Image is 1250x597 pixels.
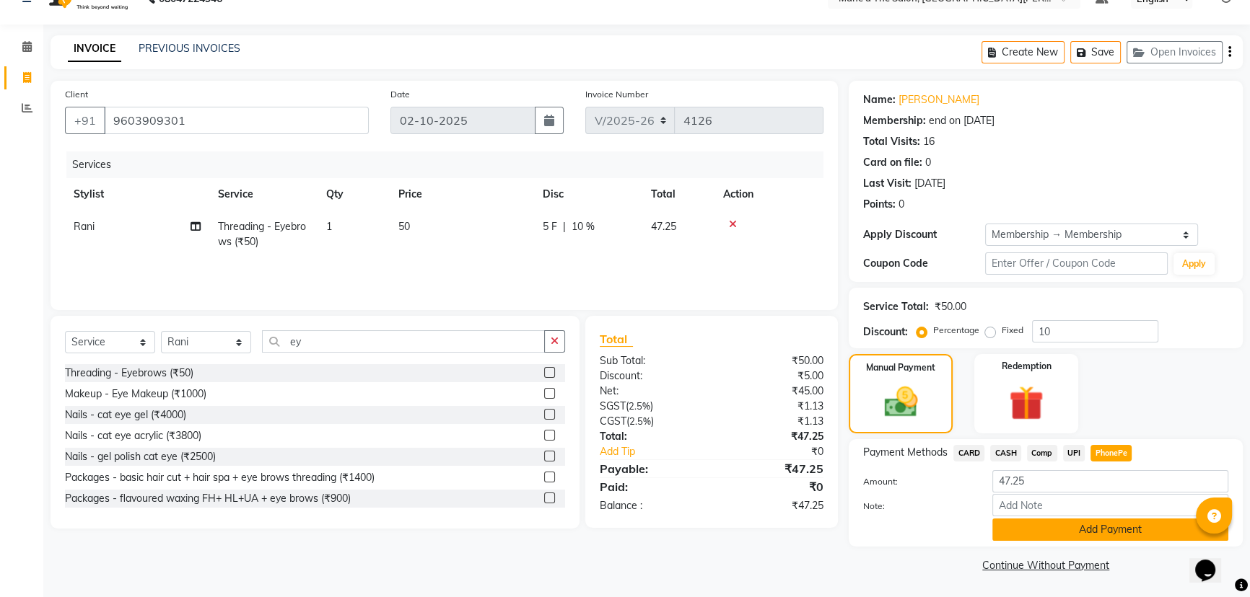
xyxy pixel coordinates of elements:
[65,449,216,464] div: Nails - gel polish cat eye (₹2500)
[852,558,1240,573] a: Continue Without Payment
[866,361,935,374] label: Manual Payment
[1070,41,1121,63] button: Save
[262,330,545,353] input: Search or Scan
[65,107,105,134] button: +91
[642,178,714,211] th: Total
[714,178,823,211] th: Action
[589,460,712,477] div: Payable:
[863,155,922,170] div: Card on file:
[914,176,945,191] div: [DATE]
[534,178,642,211] th: Disc
[935,299,966,314] div: ₹50.00
[992,494,1228,516] input: Add Note
[563,219,566,234] span: |
[933,324,979,337] label: Percentage
[65,407,186,423] div: Nails - cat eye gel (₹4000)
[712,429,834,444] div: ₹47.25
[1027,445,1057,461] span: Comp
[589,414,712,429] div: ( )
[1063,445,1085,461] span: UPI
[863,92,896,107] div: Name:
[68,36,121,62] a: INVOICE
[390,88,410,101] label: Date
[65,178,209,211] th: Stylist
[572,219,595,234] span: 10 %
[326,220,332,233] span: 1
[629,400,650,412] span: 2.5%
[985,252,1168,275] input: Enter Offer / Coupon Code
[1002,360,1052,373] label: Redemption
[712,384,834,399] div: ₹45.00
[318,178,390,211] th: Qty
[629,415,651,427] span: 2.5%
[712,460,834,477] div: ₹47.25
[863,134,920,149] div: Total Visits:
[899,92,979,107] a: [PERSON_NAME]
[899,197,904,212] div: 0
[65,88,88,101] label: Client
[852,500,982,513] label: Note:
[923,134,935,149] div: 16
[874,383,928,421] img: _cash.svg
[863,176,912,191] div: Last Visit:
[712,414,834,429] div: ₹1.13
[863,197,896,212] div: Points:
[589,444,733,459] a: Add Tip
[1002,324,1023,337] label: Fixed
[982,41,1065,63] button: Create New
[1173,253,1215,275] button: Apply
[65,366,193,381] div: Threading - Eyebrows (₹50)
[543,219,557,234] span: 5 F
[139,42,240,55] a: PREVIOUS INVOICES
[992,518,1228,541] button: Add Payment
[863,445,948,460] span: Payment Methods
[600,415,626,428] span: CGST
[953,445,984,461] span: CARD
[65,470,375,485] div: Packages - basic hair cut + hair spa + eye brows threading (₹1400)
[589,478,712,495] div: Paid:
[712,399,834,414] div: ₹1.13
[74,220,95,233] span: Rani
[589,368,712,384] div: Discount:
[589,429,712,444] div: Total:
[925,155,931,170] div: 0
[104,107,369,134] input: Search by Name/Mobile/Email/Code
[390,178,534,211] th: Price
[732,444,834,459] div: ₹0
[651,220,676,233] span: 47.25
[1189,539,1236,583] iframe: chat widget
[863,324,908,340] div: Discount:
[990,445,1021,461] span: CASH
[852,475,982,488] label: Amount:
[589,498,712,513] div: Balance :
[863,113,926,128] div: Membership:
[600,332,633,347] span: Total
[863,256,985,271] div: Coupon Code
[863,299,929,314] div: Service Total:
[589,353,712,368] div: Sub Total:
[65,386,206,402] div: Makeup - Eye Makeup (₹1000)
[929,113,995,128] div: end on [DATE]
[585,88,648,101] label: Invoice Number
[65,491,351,506] div: Packages - flavoured waxing FH+ HL+UA + eye brows (₹900)
[712,498,834,513] div: ₹47.25
[66,151,834,178] div: Services
[1127,41,1223,63] button: Open Invoices
[65,428,201,443] div: Nails - cat eye acrylic (₹3800)
[398,220,410,233] span: 50
[209,178,318,211] th: Service
[1091,445,1132,461] span: PhonePe
[589,399,712,414] div: ( )
[589,384,712,399] div: Net:
[600,399,626,412] span: SGST
[863,227,985,242] div: Apply Discount
[712,368,834,384] div: ₹5.00
[712,353,834,368] div: ₹50.00
[992,470,1228,492] input: Amount
[998,381,1054,425] img: _gift.svg
[218,220,306,248] span: Threading - Eyebrows (₹50)
[712,478,834,495] div: ₹0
